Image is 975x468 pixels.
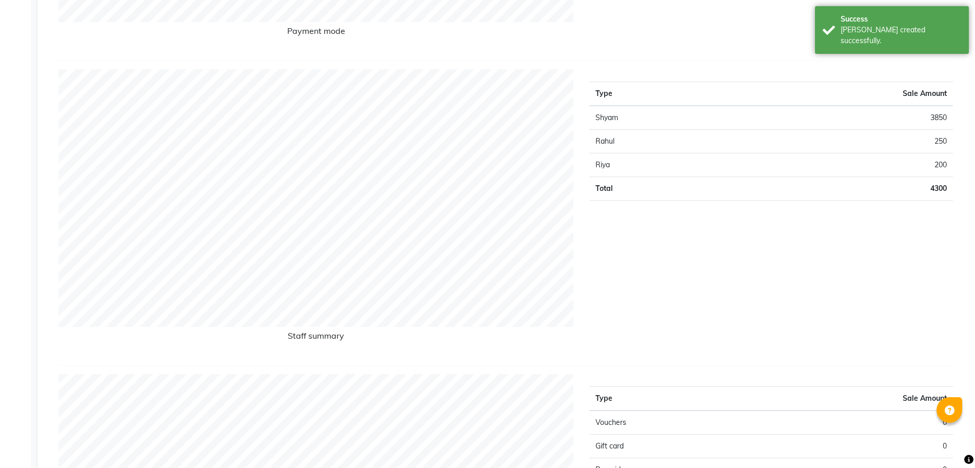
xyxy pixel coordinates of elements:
td: 0 [771,435,953,458]
td: Gift card [589,435,771,458]
th: Sale Amount [728,82,953,106]
td: 200 [728,153,953,177]
td: Rahul [589,130,728,153]
td: Total [589,177,728,201]
h6: Staff summary [58,331,574,345]
td: Vouchers [589,411,771,435]
td: Riya [589,153,728,177]
div: Success [841,14,961,25]
td: 250 [728,130,953,153]
th: Sale Amount [771,387,953,411]
td: 3850 [728,106,953,130]
th: Type [589,82,728,106]
div: Bill created successfully. [841,25,961,46]
th: Type [589,387,771,411]
h6: Payment mode [58,26,574,40]
td: 0 [771,411,953,435]
td: 4300 [728,177,953,201]
td: Shyam [589,106,728,130]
